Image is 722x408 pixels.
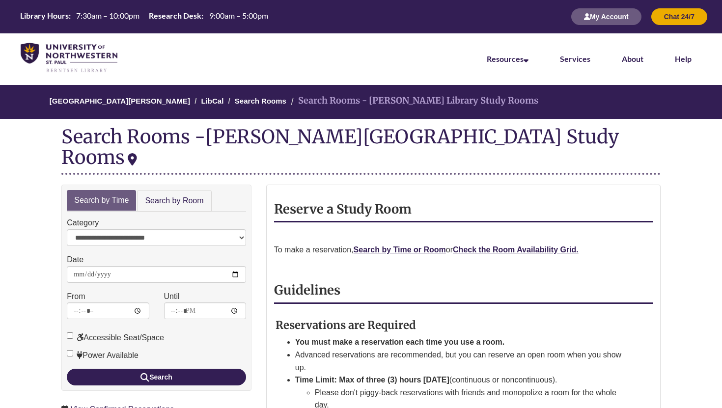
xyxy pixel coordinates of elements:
[16,10,272,22] table: Hours Today
[209,11,268,20] span: 9:00am – 5:00pm
[560,54,590,63] a: Services
[67,331,164,344] label: Accessible Seat/Space
[651,8,707,25] button: Chat 24/7
[276,318,416,332] strong: Reservations are Required
[274,201,412,217] strong: Reserve a Study Room
[137,190,211,212] a: Search by Room
[235,97,286,105] a: Search Rooms
[61,126,661,174] div: Search Rooms -
[651,12,707,21] a: Chat 24/7
[16,10,272,23] a: Hours Today
[295,376,449,384] strong: Time Limit: Max of three (3) hours [DATE]
[274,282,340,298] strong: Guidelines
[675,54,692,63] a: Help
[622,54,643,63] a: About
[487,54,528,63] a: Resources
[61,125,619,169] div: [PERSON_NAME][GEOGRAPHIC_DATA] Study Rooms
[67,350,73,356] input: Power Available
[76,11,139,20] span: 7:30am – 10:00pm
[67,332,73,339] input: Accessible Seat/Space
[67,349,139,362] label: Power Available
[67,253,83,266] label: Date
[61,85,661,119] nav: Breadcrumb
[50,97,190,105] a: [GEOGRAPHIC_DATA][PERSON_NAME]
[67,369,246,385] button: Search
[67,290,85,303] label: From
[571,8,641,25] button: My Account
[288,94,538,108] li: Search Rooms - [PERSON_NAME] Library Study Rooms
[201,97,224,105] a: LibCal
[354,245,446,254] a: Search by Time or Room
[67,190,136,211] a: Search by Time
[21,43,117,73] img: UNWSP Library Logo
[145,10,205,21] th: Research Desk:
[295,338,505,346] strong: You must make a reservation each time you use a room.
[295,349,629,374] li: Advanced reservations are recommended, but you can reserve an open room when you show up.
[164,290,180,303] label: Until
[67,217,99,229] label: Category
[571,12,641,21] a: My Account
[16,10,72,21] th: Library Hours:
[274,244,653,256] p: To make a reservation, or
[453,245,579,254] a: Check the Room Availability Grid.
